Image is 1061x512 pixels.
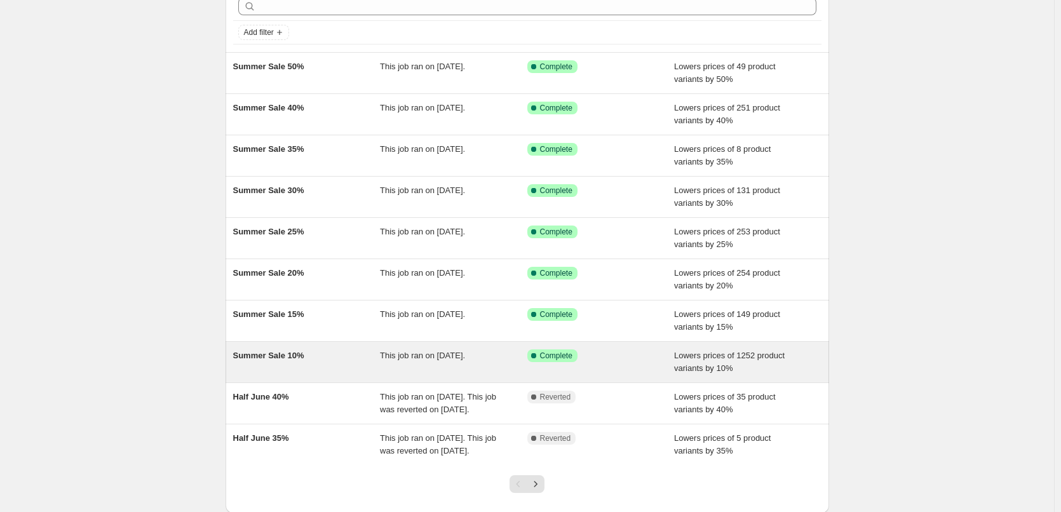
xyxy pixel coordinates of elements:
[233,351,304,360] span: Summer Sale 10%
[540,103,572,113] span: Complete
[233,392,289,401] span: Half June 40%
[674,103,780,125] span: Lowers prices of 251 product variants by 40%
[674,185,780,208] span: Lowers prices of 131 product variants by 30%
[233,62,304,71] span: Summer Sale 50%
[540,227,572,237] span: Complete
[244,27,274,37] span: Add filter
[380,351,465,360] span: This job ran on [DATE].
[233,227,304,236] span: Summer Sale 25%
[380,309,465,319] span: This job ran on [DATE].
[540,268,572,278] span: Complete
[380,268,465,278] span: This job ran on [DATE].
[674,144,771,166] span: Lowers prices of 8 product variants by 35%
[238,25,289,40] button: Add filter
[510,475,544,493] nav: Pagination
[380,392,496,414] span: This job ran on [DATE]. This job was reverted on [DATE].
[674,62,776,84] span: Lowers prices of 49 product variants by 50%
[380,144,465,154] span: This job ran on [DATE].
[233,309,304,319] span: Summer Sale 15%
[380,227,465,236] span: This job ran on [DATE].
[540,351,572,361] span: Complete
[380,433,496,455] span: This job ran on [DATE]. This job was reverted on [DATE].
[380,185,465,195] span: This job ran on [DATE].
[674,433,771,455] span: Lowers prices of 5 product variants by 35%
[540,62,572,72] span: Complete
[540,392,571,402] span: Reverted
[674,309,780,332] span: Lowers prices of 149 product variants by 15%
[674,351,785,373] span: Lowers prices of 1252 product variants by 10%
[380,103,465,112] span: This job ran on [DATE].
[233,144,304,154] span: Summer Sale 35%
[674,392,776,414] span: Lowers prices of 35 product variants by 40%
[233,268,304,278] span: Summer Sale 20%
[540,144,572,154] span: Complete
[527,475,544,493] button: Next
[380,62,465,71] span: This job ran on [DATE].
[233,433,289,443] span: Half June 35%
[674,227,780,249] span: Lowers prices of 253 product variants by 25%
[233,185,304,195] span: Summer Sale 30%
[674,268,780,290] span: Lowers prices of 254 product variants by 20%
[233,103,304,112] span: Summer Sale 40%
[540,433,571,443] span: Reverted
[540,185,572,196] span: Complete
[540,309,572,320] span: Complete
